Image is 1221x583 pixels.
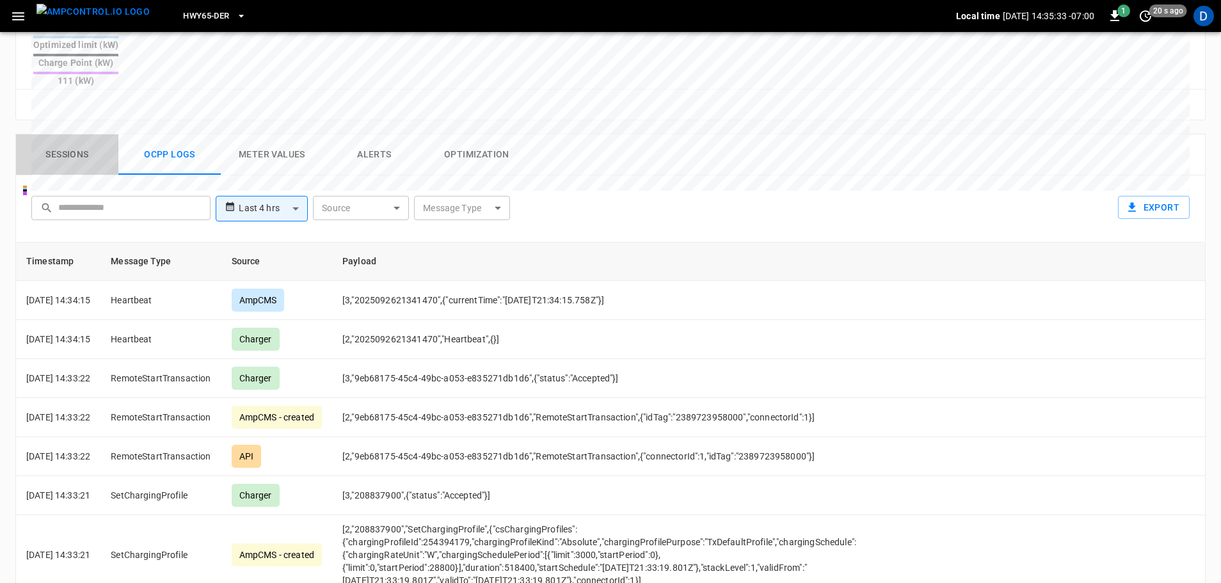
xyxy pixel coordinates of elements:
td: RemoteStartTransaction [100,398,221,437]
div: API [232,445,261,468]
div: AmpCMS - created [232,543,322,566]
span: 1 [1117,4,1130,17]
td: [3,"208837900",{"status":"Accepted"}] [332,476,866,515]
p: [DATE] 14:33:22 [26,411,90,424]
td: SetChargingProfile [100,476,221,515]
p: [DATE] 14:35:33 -07:00 [1003,10,1094,22]
td: [2,"9eb68175-45c4-49bc-a053-e835271db1d6","RemoteStartTransaction",{"idTag":"2389723958000","conn... [332,398,866,437]
button: Sessions [16,134,118,175]
div: profile-icon [1193,6,1214,26]
button: Optimization [426,134,528,175]
p: [DATE] 14:34:15 [26,294,90,307]
th: Payload [332,243,866,281]
th: Source [221,243,332,281]
button: Export [1118,196,1190,220]
div: Charger [232,484,280,507]
p: [DATE] 14:33:21 [26,489,90,502]
th: Message Type [100,243,221,281]
p: [DATE] 14:33:22 [26,450,90,463]
p: [DATE] 14:33:22 [26,372,90,385]
p: [DATE] 14:34:15 [26,333,90,346]
td: [2,"9eb68175-45c4-49bc-a053-e835271db1d6","RemoteStartTransaction",{"connectorId":1,"idTag":"2389... [332,437,866,476]
span: 20 s ago [1149,4,1187,17]
span: HWY65-DER [183,9,229,24]
button: set refresh interval [1135,6,1156,26]
button: Meter Values [221,134,323,175]
p: [DATE] 14:33:21 [26,548,90,561]
th: Timestamp [16,243,100,281]
button: Ocpp logs [118,134,221,175]
p: Local time [956,10,1000,22]
td: RemoteStartTransaction [100,437,221,476]
div: Last 4 hrs [239,196,308,221]
button: HWY65-DER [178,4,251,29]
img: ampcontrol.io logo [36,4,150,20]
div: AmpCMS - created [232,406,322,429]
button: Alerts [323,134,426,175]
